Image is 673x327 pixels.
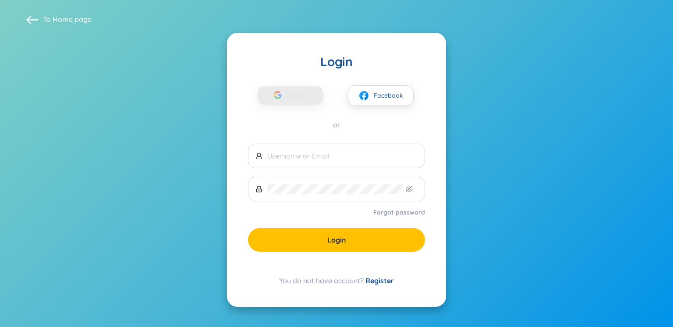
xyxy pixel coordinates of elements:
[53,15,92,24] a: Home page
[258,86,323,105] button: Google
[327,235,346,245] span: Login
[248,275,425,286] div: You do not have account?
[373,208,425,217] a: Forgot password
[365,276,394,285] a: Register
[286,86,312,105] span: Google
[248,120,425,130] div: or
[248,54,425,70] div: Login
[267,151,418,161] input: Username or Email
[358,90,369,101] img: facebook
[406,186,413,193] span: eye-invisible
[374,91,403,100] span: Facebook
[348,85,414,106] button: facebookFacebook
[248,228,425,252] button: Login
[43,14,92,24] span: To
[255,186,262,193] span: lock
[255,152,262,159] span: user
